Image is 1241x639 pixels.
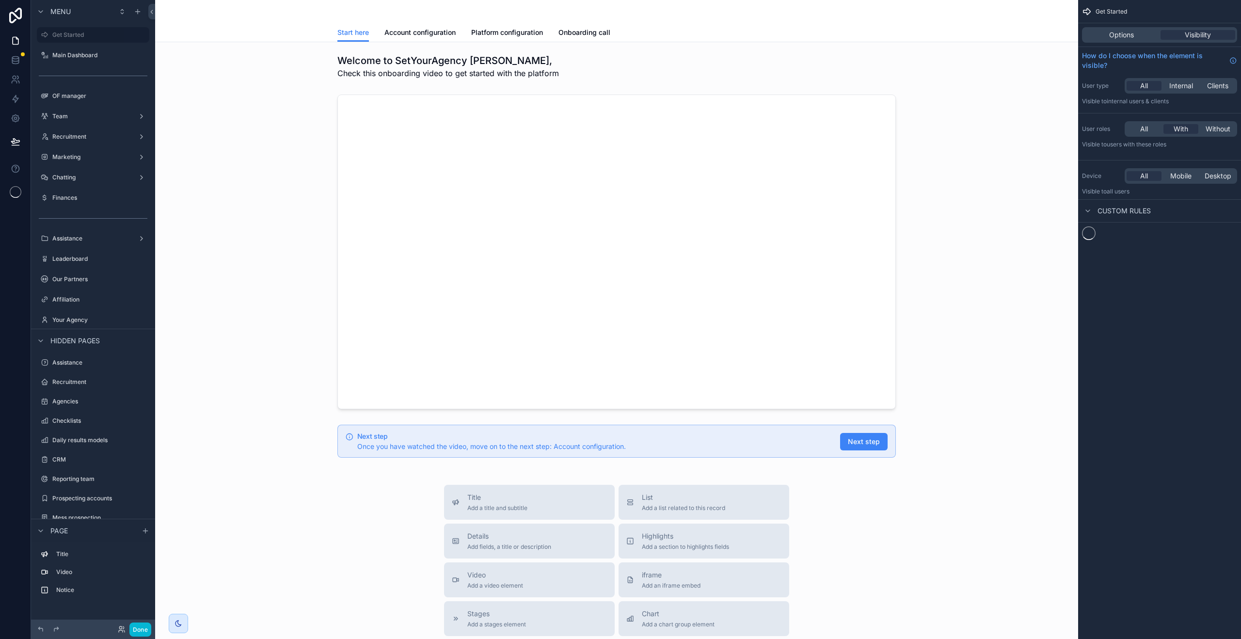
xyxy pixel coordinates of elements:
a: Agencies [37,394,149,409]
span: Onboarding call [558,28,610,37]
label: Our Partners [52,275,147,283]
label: Title [56,550,145,558]
label: Video [56,568,145,576]
label: Affiliation [52,296,147,304]
a: Assistance [37,355,149,370]
label: Assistance [52,359,147,367]
a: Team [37,109,149,124]
a: Affiliation [37,292,149,307]
span: iframe [642,570,700,580]
label: Leaderboard [52,255,147,263]
span: All [1140,171,1148,181]
button: ListAdd a list related to this record [619,485,789,520]
label: Notice [56,586,145,594]
span: Get Started [1096,8,1127,16]
span: Add a stages element [467,621,526,628]
span: Hidden pages [50,336,100,346]
label: User roles [1082,125,1121,133]
label: Finances [52,194,147,202]
label: Device [1082,172,1121,180]
label: Assistance [52,235,134,242]
span: With [1174,124,1188,134]
span: All [1140,124,1148,134]
span: Desktop [1205,171,1231,181]
label: Recruitment [52,133,134,141]
a: Recruitment [37,129,149,144]
div: scrollable content [31,542,155,607]
button: DetailsAdd fields, a title or description [444,524,615,559]
a: Mess prospection [37,510,149,526]
p: Visible to [1082,141,1237,148]
span: Page [50,526,68,536]
button: ChartAdd a chart group element [619,601,789,636]
a: Onboarding call [558,24,610,43]
label: Checklists [52,417,147,425]
label: Daily results models [52,436,147,444]
span: Add fields, a title or description [467,543,551,551]
label: OF manager [52,92,147,100]
label: Chatting [52,174,134,181]
a: Our Partners [37,272,149,287]
span: Details [467,531,551,541]
span: Without [1206,124,1230,134]
span: Video [467,570,523,580]
a: Marketing [37,149,149,165]
label: Your Agency [52,316,147,324]
a: Finances [37,190,149,206]
span: Add a title and subtitle [467,504,527,512]
p: Visible to [1082,97,1237,105]
a: Recruitment [37,374,149,390]
span: Add a chart group element [642,621,715,628]
a: Daily results models [37,432,149,448]
span: Account configuration [384,28,456,37]
a: Reporting team [37,471,149,487]
span: Highlights [642,531,729,541]
a: How do I choose when the element is visible? [1082,51,1237,70]
span: Custom rules [1098,206,1151,216]
a: Checklists [37,413,149,429]
button: TitleAdd a title and subtitle [444,485,615,520]
span: Start here [337,28,369,37]
a: Your Agency [37,312,149,328]
a: Start here [337,24,369,42]
span: Add an iframe embed [642,582,700,590]
button: StagesAdd a stages element [444,601,615,636]
a: Account configuration [384,24,456,43]
a: Chatting [37,170,149,185]
span: Platform configuration [471,28,543,37]
label: Team [52,112,134,120]
label: Prospecting accounts [52,495,147,502]
a: Get Started [37,27,149,43]
a: Assistance [37,231,149,246]
a: OF manager [37,88,149,104]
span: Title [467,493,527,502]
span: Visibility [1185,30,1211,40]
a: Prospecting accounts [37,491,149,506]
a: Platform configuration [471,24,543,43]
button: iframeAdd an iframe embed [619,562,789,597]
label: Reporting team [52,475,147,483]
span: Internal [1169,81,1193,91]
span: Options [1109,30,1134,40]
button: HighlightsAdd a section to highlights fields [619,524,789,559]
span: Mobile [1170,171,1192,181]
label: Mess prospection [52,514,147,522]
p: Visible to [1082,188,1237,195]
label: Marketing [52,153,134,161]
span: Stages [467,609,526,619]
label: CRM [52,456,147,463]
label: Agencies [52,398,147,405]
span: Add a list related to this record [642,504,725,512]
a: Leaderboard [37,251,149,267]
span: All [1140,81,1148,91]
span: Add a video element [467,582,523,590]
span: Internal users & clients [1107,97,1169,105]
label: Main Dashboard [52,51,147,59]
span: Menu [50,7,71,16]
span: all users [1107,188,1130,195]
span: How do I choose when the element is visible? [1082,51,1225,70]
span: Add a section to highlights fields [642,543,729,551]
a: Main Dashboard [37,48,149,63]
span: Chart [642,609,715,619]
label: Recruitment [52,378,147,386]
